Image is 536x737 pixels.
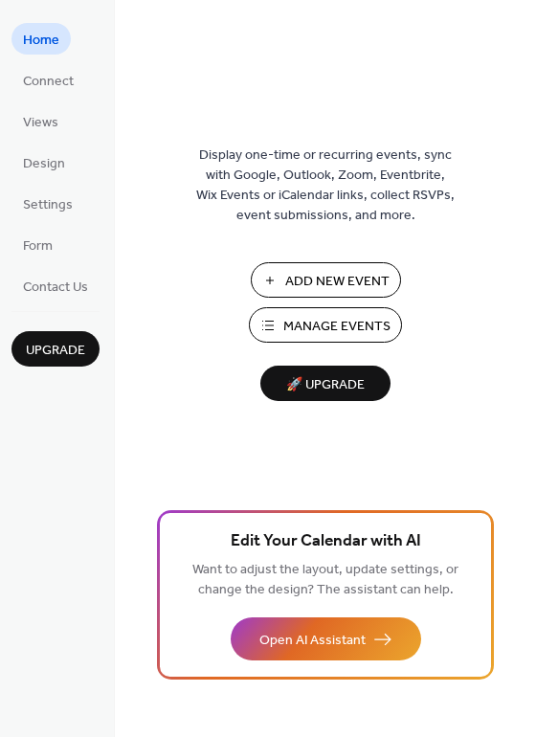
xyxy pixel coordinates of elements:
[26,341,85,361] span: Upgrade
[231,617,421,660] button: Open AI Assistant
[23,236,53,257] span: Form
[192,557,458,603] span: Want to adjust the layout, update settings, or change the design? The assistant can help.
[283,317,391,337] span: Manage Events
[251,262,401,298] button: Add New Event
[259,631,366,651] span: Open AI Assistant
[23,154,65,174] span: Design
[272,372,379,398] span: 🚀 Upgrade
[11,23,71,55] a: Home
[11,105,70,137] a: Views
[11,188,84,219] a: Settings
[11,331,100,367] button: Upgrade
[23,72,74,92] span: Connect
[23,113,58,133] span: Views
[196,145,455,226] span: Display one-time or recurring events, sync with Google, Outlook, Zoom, Eventbrite, Wix Events or ...
[11,229,64,260] a: Form
[11,270,100,301] a: Contact Us
[260,366,391,401] button: 🚀 Upgrade
[23,278,88,298] span: Contact Us
[249,307,402,343] button: Manage Events
[285,272,390,292] span: Add New Event
[231,528,421,555] span: Edit Your Calendar with AI
[23,195,73,215] span: Settings
[11,146,77,178] a: Design
[11,64,85,96] a: Connect
[23,31,59,51] span: Home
